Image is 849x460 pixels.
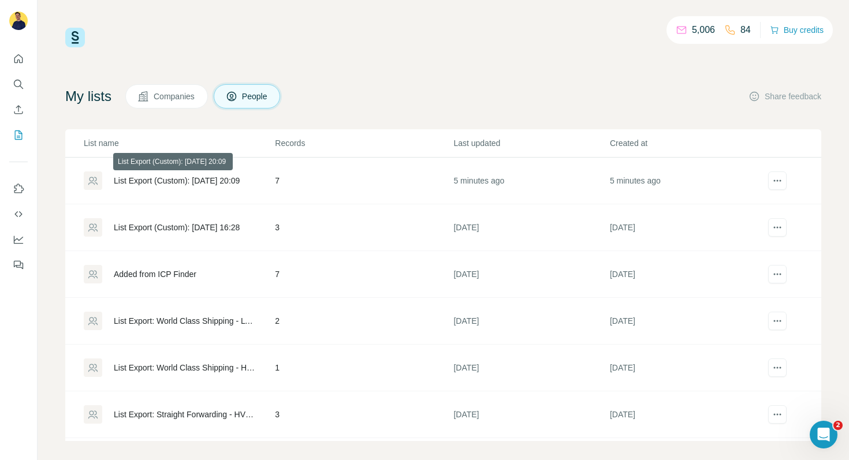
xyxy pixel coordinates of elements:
[609,298,765,345] td: [DATE]
[692,23,715,37] p: 5,006
[453,391,609,438] td: [DATE]
[768,312,787,330] button: actions
[9,255,28,275] button: Feedback
[768,171,787,190] button: actions
[770,22,824,38] button: Buy credits
[453,158,609,204] td: 5 minutes ago
[453,251,609,298] td: [DATE]
[609,391,765,438] td: [DATE]
[453,137,608,149] p: Last updated
[275,137,452,149] p: Records
[609,251,765,298] td: [DATE]
[114,362,255,373] div: List Export: World Class Shipping - HVT - [DATE] 11:51
[9,12,28,30] img: Avatar
[810,421,837,448] iframe: Intercom live chat
[9,74,28,95] button: Search
[274,345,453,391] td: 1
[9,48,28,69] button: Quick start
[114,222,240,233] div: List Export (Custom): [DATE] 16:28
[65,87,111,106] h4: My lists
[749,91,821,102] button: Share feedback
[453,204,609,251] td: [DATE]
[740,23,751,37] p: 84
[9,204,28,225] button: Use Surfe API
[242,91,269,102] span: People
[453,345,609,391] td: [DATE]
[274,391,453,438] td: 3
[768,265,787,283] button: actions
[833,421,843,430] span: 2
[114,409,255,420] div: List Export: Straight Forwarding - HVT - [DATE] 11:33
[768,218,787,237] button: actions
[9,229,28,250] button: Dashboard
[453,298,609,345] td: [DATE]
[9,178,28,199] button: Use Surfe on LinkedIn
[114,315,255,327] div: List Export: World Class Shipping - LVT - [DATE] 11:51
[65,28,85,47] img: Surfe Logo
[768,405,787,424] button: actions
[609,204,765,251] td: [DATE]
[609,345,765,391] td: [DATE]
[610,137,765,149] p: Created at
[274,251,453,298] td: 7
[154,91,196,102] span: Companies
[768,358,787,377] button: actions
[274,298,453,345] td: 2
[114,175,240,186] div: List Export (Custom): [DATE] 20:09
[609,158,765,204] td: 5 minutes ago
[84,137,274,149] p: List name
[9,125,28,145] button: My lists
[9,99,28,120] button: Enrich CSV
[274,158,453,204] td: 7
[114,268,196,280] div: Added from ICP Finder
[274,204,453,251] td: 3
